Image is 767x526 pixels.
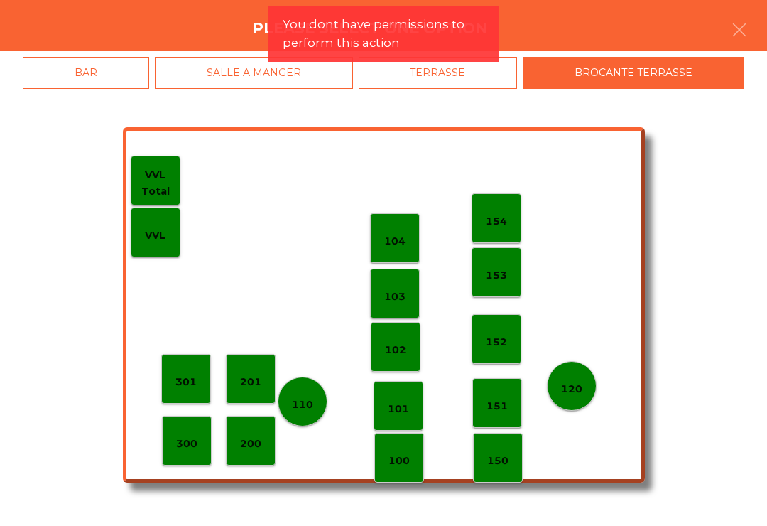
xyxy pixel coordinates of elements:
p: 150 [487,453,508,469]
p: VVL [145,227,165,244]
p: 154 [486,213,507,230]
p: 301 [175,374,197,390]
p: VVL Total [131,167,180,199]
p: 104 [384,233,406,249]
p: 201 [240,374,261,390]
p: 110 [292,397,313,413]
p: 100 [388,453,410,469]
span: You dont have permissions to perform this action [283,16,484,51]
p: 300 [176,436,197,452]
div: BROCANTE TERRASSE [523,57,744,89]
p: 152 [486,334,507,350]
div: SALLE A MANGER [155,57,353,89]
p: 120 [561,381,582,397]
p: 153 [486,267,507,284]
p: 200 [240,436,261,452]
p: 102 [385,342,406,358]
p: 101 [388,401,409,417]
p: 151 [486,398,508,414]
p: 103 [384,289,406,305]
div: BAR [23,57,149,89]
h4: Please select one option [252,18,487,39]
